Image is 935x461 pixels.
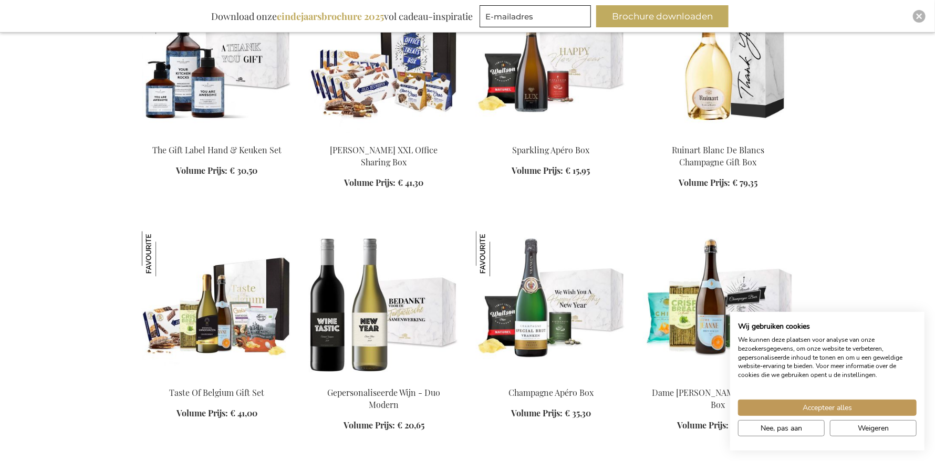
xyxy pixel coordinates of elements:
[142,374,292,384] a: Taste Of Belgium Gift Set Taste Of Belgium Gift Set
[830,420,917,436] button: Alle cookies weigeren
[916,13,922,19] img: Close
[277,10,384,23] b: eindejaarsbrochure 2025
[738,420,825,436] button: Pas cookie voorkeuren aan
[142,231,292,378] img: Taste Of Belgium Gift Set
[309,131,459,141] a: Jules Destrooper XXL Office Sharing Box
[398,177,424,188] span: € 41,30
[679,177,730,188] span: Volume Prijs:
[803,402,852,413] span: Accepteer alles
[732,177,757,188] span: € 79,35
[152,144,282,155] a: The Gift Label Hand & Keuken Set
[206,5,477,27] div: Download onze vol cadeau-inspiratie
[512,165,564,176] span: Volume Prijs:
[476,374,626,384] a: Champagne Apéro Box Champagne Apéro Box
[672,144,764,167] a: Ruinart Blanc De Blancs Champagne Gift Box
[643,374,793,384] a: Dame Jeanne Champagne Beer Apéro Box
[480,5,591,27] input: E-mailadres
[738,322,917,331] h2: Wij gebruiken cookies
[176,407,228,418] span: Volume Prijs:
[476,231,626,378] img: Champagne Apéro Box
[230,407,257,418] span: € 41,00
[344,420,395,431] span: Volume Prijs:
[513,144,590,155] a: Sparkling Apéro Box
[480,5,594,30] form: marketing offers and promotions
[511,407,563,418] span: Volume Prijs:
[344,420,424,432] a: Volume Prijs: € 20,65
[397,420,424,431] span: € 20,65
[476,131,626,141] a: Sparkling Apero Box
[170,387,265,398] a: Taste Of Belgium Gift Set
[652,387,784,410] a: Dame [PERSON_NAME] Bier Apéro Box
[476,231,521,276] img: Champagne Apéro Box
[512,165,590,177] a: Volume Prijs: € 15,95
[566,165,590,176] span: € 15,95
[738,336,917,380] p: We kunnen deze plaatsen voor analyse van onze bezoekersgegevens, om onze website te verbeteren, g...
[142,131,292,141] a: The Gift Label Hand & Kitchen Set The Gift Label Hand & Keuken Set
[330,144,438,167] a: [PERSON_NAME] XXL Office Sharing Box
[309,231,459,378] img: Gepersonaliseerde Wijn - Duo Modern
[678,420,729,431] span: Volume Prijs:
[345,177,424,189] a: Volume Prijs: € 41,30
[176,165,258,177] a: Volume Prijs: € 30,50
[913,10,926,23] div: Close
[679,177,757,189] a: Volume Prijs: € 79,35
[345,177,396,188] span: Volume Prijs:
[508,387,594,398] a: Champagne Apéro Box
[176,165,228,176] span: Volume Prijs:
[643,131,793,141] a: Ruinart Blanc De Blancs Champagne Gift Box
[565,407,591,418] span: € 35,30
[176,407,257,420] a: Volume Prijs: € 41,00
[738,400,917,416] button: Accepteer alle cookies
[643,231,793,378] img: Dame Jeanne Champagne Beer Apéro Box
[142,231,187,276] img: Taste Of Belgium Gift Set
[230,165,258,176] span: € 30,50
[328,387,441,410] a: Gepersonaliseerde Wijn - Duo Modern
[678,420,759,432] a: Volume Prijs: € 20,05
[761,423,802,434] span: Nee, pas aan
[511,407,591,420] a: Volume Prijs: € 35,30
[309,374,459,384] a: Gepersonaliseerde Wijn - Duo Modern
[596,5,729,27] button: Brochure downloaden
[858,423,889,434] span: Weigeren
